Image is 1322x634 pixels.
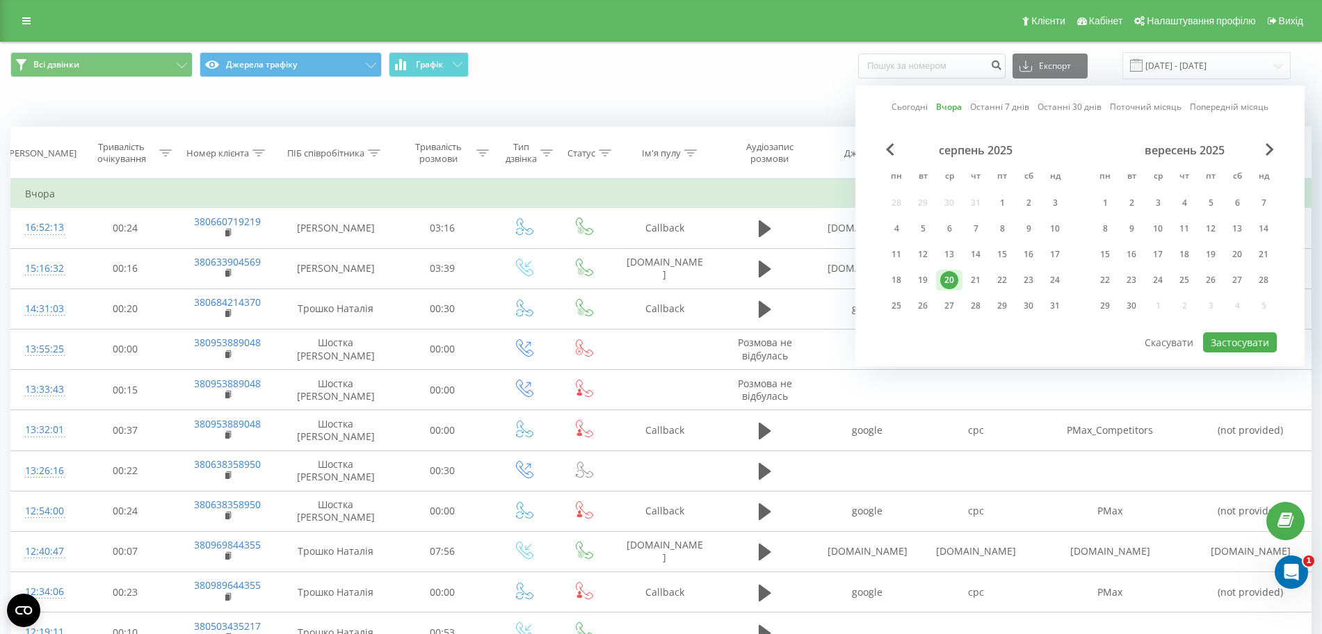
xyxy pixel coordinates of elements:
[1175,271,1193,289] div: 25
[1224,244,1250,265] div: сб 20 вер 2025 р.
[1255,271,1273,289] div: 28
[887,220,905,238] div: 4
[1042,244,1068,265] div: нд 17 серп 2025 р.
[613,410,717,450] td: Callback
[1110,100,1182,113] a: Поточний місяць
[1096,271,1114,289] div: 22
[962,218,989,239] div: чт 7 серп 2025 р.
[1045,167,1065,188] abbr: неділя
[912,167,933,188] abbr: вівторок
[392,450,492,491] td: 00:30
[1175,194,1193,212] div: 4
[1202,245,1220,263] div: 19
[613,248,717,288] td: [DOMAIN_NAME]
[1171,193,1198,213] div: чт 4 вер 2025 р.
[75,491,175,531] td: 00:24
[1046,297,1064,315] div: 31
[1095,167,1115,188] abbr: понеділок
[1147,15,1255,26] span: Налаштування профілю
[392,248,492,288] td: 03:39
[1038,100,1102,113] a: Останні 30 днів
[914,245,932,263] div: 12
[1147,167,1168,188] abbr: середа
[910,244,936,265] div: вт 12 серп 2025 р.
[910,295,936,316] div: вт 26 серп 2025 р.
[813,208,921,248] td: [DOMAIN_NAME]
[844,147,883,159] div: Джерело
[936,244,962,265] div: ср 13 серп 2025 р.
[75,329,175,369] td: 00:00
[75,288,175,329] td: 00:20
[813,248,921,288] td: [DOMAIN_NAME]
[1030,572,1191,612] td: PMax
[280,248,392,288] td: [PERSON_NAME]
[883,270,910,291] div: пн 18 серп 2025 р.
[738,336,792,361] span: Розмова не відбулась
[1279,15,1303,26] span: Вихід
[392,531,492,571] td: 07:56
[970,100,1029,113] a: Останні 7 днів
[75,572,175,612] td: 00:23
[613,208,717,248] td: Callback
[1030,410,1191,450] td: PMax_Competitors
[1042,295,1068,316] div: нд 31 серп 2025 р.
[613,491,717,531] td: Callback
[940,220,958,238] div: 6
[613,288,717,329] td: Callback
[194,538,261,551] a: 380969844355
[993,297,1011,315] div: 29
[1019,194,1038,212] div: 2
[1303,555,1314,567] span: 1
[280,208,392,248] td: [PERSON_NAME]
[1042,270,1068,291] div: нд 24 серп 2025 р.
[1118,218,1145,239] div: вт 9 вер 2025 р.
[1191,572,1311,612] td: (not provided)
[1250,193,1277,213] div: нд 7 вер 2025 р.
[6,147,76,159] div: [PERSON_NAME]
[1198,218,1224,239] div: пт 12 вер 2025 р.
[10,52,193,77] button: Всі дзвінки
[1092,270,1118,291] div: пн 22 вер 2025 р.
[892,100,928,113] a: Сьогодні
[1198,193,1224,213] div: пт 5 вер 2025 р.
[1202,220,1220,238] div: 12
[1255,194,1273,212] div: 7
[7,594,40,627] button: Open CMP widget
[1013,54,1088,79] button: Експорт
[962,270,989,291] div: чт 21 серп 2025 р.
[1137,332,1201,352] button: Скасувати
[1019,297,1038,315] div: 30
[1015,270,1042,291] div: сб 23 серп 2025 р.
[1096,194,1114,212] div: 1
[25,498,61,525] div: 12:54:00
[280,288,392,329] td: Трошко Наталія
[1149,271,1167,289] div: 24
[194,457,261,471] a: 380638358950
[1255,245,1273,263] div: 21
[883,218,910,239] div: пн 4 серп 2025 р.
[392,410,492,450] td: 00:00
[280,572,392,612] td: Трошко Наталія
[88,141,156,165] div: Тривалість очікування
[194,295,261,309] a: 380684214370
[940,271,958,289] div: 20
[1202,271,1220,289] div: 26
[25,578,61,605] div: 12:34:06
[813,410,921,450] td: google
[1149,245,1167,263] div: 17
[992,167,1013,188] abbr: п’ятниця
[962,295,989,316] div: чт 28 серп 2025 р.
[921,572,1030,612] td: cpc
[1149,194,1167,212] div: 3
[813,572,921,612] td: google
[1096,220,1114,238] div: 8
[194,336,261,349] a: 380953889048
[194,255,261,268] a: 380633904569
[989,244,1015,265] div: пт 15 серп 2025 р.
[936,100,962,113] a: Вчора
[280,370,392,410] td: Шостка [PERSON_NAME]
[989,270,1015,291] div: пт 22 серп 2025 р.
[280,450,392,491] td: Шостка [PERSON_NAME]
[939,167,960,188] abbr: середа
[1250,218,1277,239] div: нд 14 вер 2025 р.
